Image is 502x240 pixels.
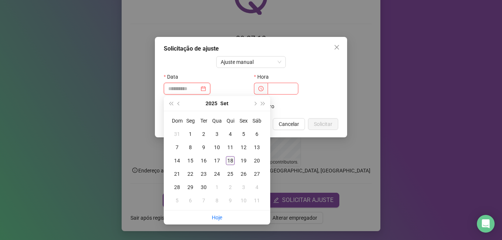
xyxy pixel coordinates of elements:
[197,127,210,141] td: 2025-09-02
[184,194,197,207] td: 2025-10-06
[197,154,210,167] td: 2025-09-16
[213,169,221,178] div: 24
[199,156,208,165] div: 16
[212,215,222,220] a: Hoje
[224,181,237,194] td: 2025-10-02
[164,44,338,53] div: Solicitação de ajuste
[252,143,261,152] div: 13
[170,181,184,194] td: 2025-09-28
[226,169,235,178] div: 25
[237,127,250,141] td: 2025-09-05
[237,114,250,127] th: Sex
[239,169,248,178] div: 26
[210,181,224,194] td: 2025-10-01
[197,141,210,154] td: 2025-09-09
[273,118,305,130] button: Cancelar
[175,96,183,111] button: prev-year
[170,167,184,181] td: 2025-09-21
[210,167,224,181] td: 2025-09-24
[258,86,264,91] span: clock-circle
[184,127,197,141] td: 2025-09-01
[213,156,221,165] div: 17
[250,194,264,207] td: 2025-10-11
[252,156,261,165] div: 20
[224,114,237,127] th: Qui
[197,194,210,207] td: 2025-10-07
[224,194,237,207] td: 2025-10-09
[331,41,343,53] button: Close
[334,44,340,50] span: close
[239,143,248,152] div: 12
[224,141,237,154] td: 2025-09-11
[184,167,197,181] td: 2025-09-22
[170,194,184,207] td: 2025-10-05
[220,96,228,111] button: month panel
[170,141,184,154] td: 2025-09-07
[250,167,264,181] td: 2025-09-27
[252,183,261,192] div: 4
[252,196,261,205] div: 11
[213,143,221,152] div: 10
[170,127,184,141] td: 2025-08-31
[167,96,175,111] button: super-prev-year
[186,143,195,152] div: 8
[237,154,250,167] td: 2025-09-19
[184,181,197,194] td: 2025-09-29
[173,130,182,138] div: 31
[226,130,235,138] div: 4
[250,114,264,127] th: Sáb
[199,183,208,192] div: 30
[252,130,261,138] div: 6
[184,114,197,127] th: Seg
[250,154,264,167] td: 2025-09-20
[226,196,235,205] div: 9
[197,167,210,181] td: 2025-09-23
[206,96,217,111] button: year panel
[173,169,182,178] div: 21
[251,96,259,111] button: next-year
[279,120,299,128] span: Cancelar
[210,154,224,167] td: 2025-09-17
[213,183,221,192] div: 1
[237,181,250,194] td: 2025-10-03
[213,196,221,205] div: 8
[197,114,210,127] th: Ter
[173,156,182,165] div: 14
[184,141,197,154] td: 2025-09-08
[226,183,235,192] div: 2
[173,196,182,205] div: 5
[170,154,184,167] td: 2025-09-14
[237,167,250,181] td: 2025-09-26
[308,118,338,130] button: Solicitar
[173,143,182,152] div: 7
[186,156,195,165] div: 15
[224,154,237,167] td: 2025-09-18
[224,127,237,141] td: 2025-09-04
[164,71,183,83] label: Data
[210,127,224,141] td: 2025-09-03
[184,154,197,167] td: 2025-09-15
[259,96,267,111] button: super-next-year
[210,194,224,207] td: 2025-10-08
[186,183,195,192] div: 29
[250,127,264,141] td: 2025-09-06
[210,141,224,154] td: 2025-09-10
[477,215,495,233] div: Open Intercom Messenger
[213,130,221,138] div: 3
[239,196,248,205] div: 10
[210,114,224,127] th: Qua
[224,167,237,181] td: 2025-09-25
[226,143,235,152] div: 11
[199,196,208,205] div: 7
[239,156,248,165] div: 19
[237,141,250,154] td: 2025-09-12
[199,169,208,178] div: 23
[197,181,210,194] td: 2025-09-30
[173,183,182,192] div: 28
[250,181,264,194] td: 2025-10-04
[186,169,195,178] div: 22
[254,71,274,83] label: Hora
[226,156,235,165] div: 18
[252,169,261,178] div: 27
[250,141,264,154] td: 2025-09-13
